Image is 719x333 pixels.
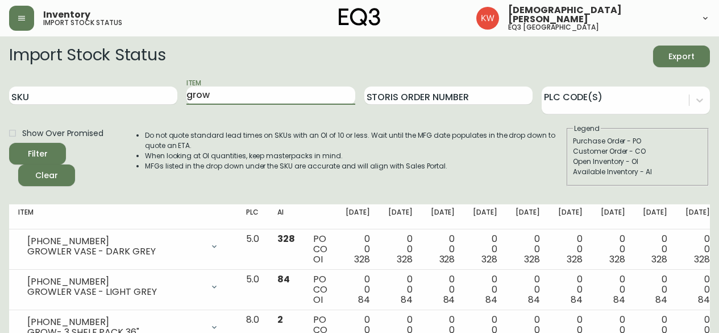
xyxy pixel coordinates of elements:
[27,317,203,327] div: [PHONE_NUMBER]
[313,274,327,305] div: PO CO
[401,293,413,306] span: 84
[601,234,625,265] div: 0 0
[27,277,203,287] div: [PHONE_NUMBER]
[43,10,90,19] span: Inventory
[388,274,413,305] div: 0 0
[354,253,370,266] span: 328
[694,253,710,266] span: 328
[573,146,703,157] div: Customer Order - CO
[237,204,268,229] th: PLC
[313,293,323,306] span: OI
[339,8,381,26] img: logo
[145,151,566,161] li: When looking at OI quantities, keep masterpacks in mind.
[601,274,625,305] div: 0 0
[508,6,692,24] span: [DEMOGRAPHIC_DATA][PERSON_NAME]
[516,234,540,265] div: 0 0
[549,204,592,229] th: [DATE]
[22,128,103,139] span: Show Over Promised
[573,167,703,177] div: Available Inventory - AI
[346,274,370,305] div: 0 0
[27,287,203,297] div: GROWLER VASE - LIGHT GREY
[485,293,497,306] span: 84
[506,204,549,229] th: [DATE]
[685,274,710,305] div: 0 0
[508,24,599,31] h5: eq3 [GEOGRAPHIC_DATA]
[481,253,497,266] span: 328
[277,313,283,326] span: 2
[676,204,719,229] th: [DATE]
[609,253,625,266] span: 328
[18,274,228,299] div: [PHONE_NUMBER]GROWLER VASE - LIGHT GREY
[573,136,703,146] div: Purchase Order - PO
[313,253,323,266] span: OI
[422,204,464,229] th: [DATE]
[651,253,667,266] span: 328
[613,293,625,306] span: 84
[464,204,506,229] th: [DATE]
[431,274,455,305] div: 0 0
[346,234,370,265] div: 0 0
[653,46,710,67] button: Export
[336,204,379,229] th: [DATE]
[9,143,66,165] button: Filter
[379,204,422,229] th: [DATE]
[145,130,566,151] li: Do not quote standard lead times on SKUs with an OI of 10 or less. Wait until the MFG date popula...
[573,157,703,167] div: Open Inventory - OI
[558,274,583,305] div: 0 0
[397,253,413,266] span: 328
[473,274,497,305] div: 0 0
[27,236,203,246] div: [PHONE_NUMBER]
[655,293,667,306] span: 84
[43,19,122,26] h5: import stock status
[473,234,497,265] div: 0 0
[277,232,295,245] span: 328
[431,234,455,265] div: 0 0
[145,161,566,171] li: MFGs listed in the drop down under the SKU are accurate and will align with Sales Portal.
[358,293,370,306] span: 84
[9,46,165,67] h2: Import Stock Status
[516,274,540,305] div: 0 0
[567,253,583,266] span: 328
[571,293,583,306] span: 84
[643,274,667,305] div: 0 0
[27,168,66,183] span: Clear
[524,253,540,266] span: 328
[443,293,455,306] span: 84
[643,234,667,265] div: 0 0
[592,204,634,229] th: [DATE]
[27,246,203,257] div: GROWLER VASE - DARK GREY
[18,165,75,186] button: Clear
[439,253,455,266] span: 328
[528,293,540,306] span: 84
[388,234,413,265] div: 0 0
[18,234,228,259] div: [PHONE_NUMBER]GROWLER VASE - DARK GREY
[313,234,327,265] div: PO CO
[237,229,268,270] td: 5.0
[268,204,304,229] th: AI
[573,124,601,134] legend: Legend
[662,50,701,64] span: Export
[698,293,710,306] span: 84
[237,270,268,310] td: 5.0
[277,273,290,286] span: 84
[9,204,237,229] th: Item
[558,234,583,265] div: 0 0
[476,7,499,30] img: f33162b67396b0982c40ce2a87247151
[634,204,676,229] th: [DATE]
[685,234,710,265] div: 0 0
